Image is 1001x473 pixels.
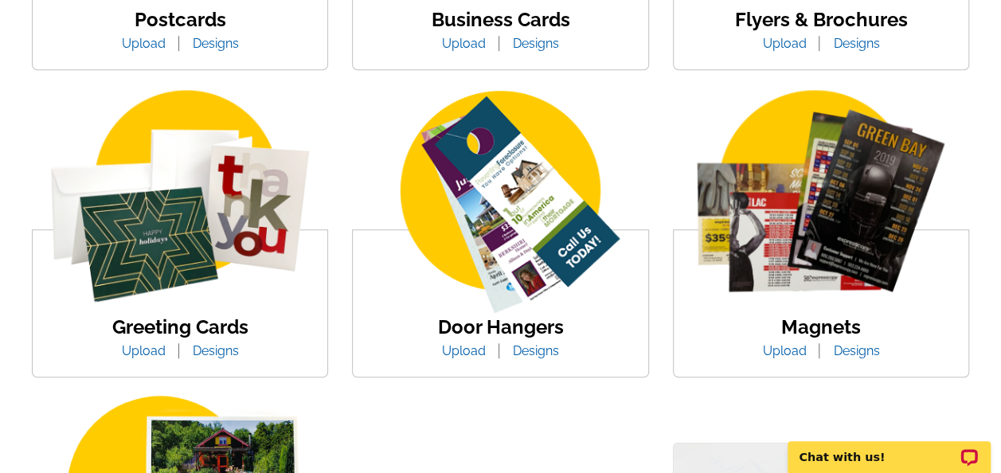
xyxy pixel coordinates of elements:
[781,315,861,338] a: Magnets
[501,36,571,51] a: Designs
[750,343,818,358] a: Upload
[353,90,647,318] img: door-hanger-img.png
[430,36,498,51] a: Upload
[750,36,818,51] a: Upload
[674,90,968,318] img: magnets.png
[437,315,563,338] a: Door Hangers
[734,8,907,31] a: Flyers & Brochures
[431,8,569,31] a: Business Cards
[135,8,226,31] a: Postcards
[33,90,327,318] img: greeting-card.png
[430,343,498,358] a: Upload
[501,343,571,358] a: Designs
[777,423,1001,473] iframe: LiveChat chat widget
[821,36,891,51] a: Designs
[181,36,251,51] a: Designs
[112,315,248,338] a: Greeting Cards
[821,343,891,358] a: Designs
[110,343,178,358] a: Upload
[181,343,251,358] a: Designs
[110,36,178,51] a: Upload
